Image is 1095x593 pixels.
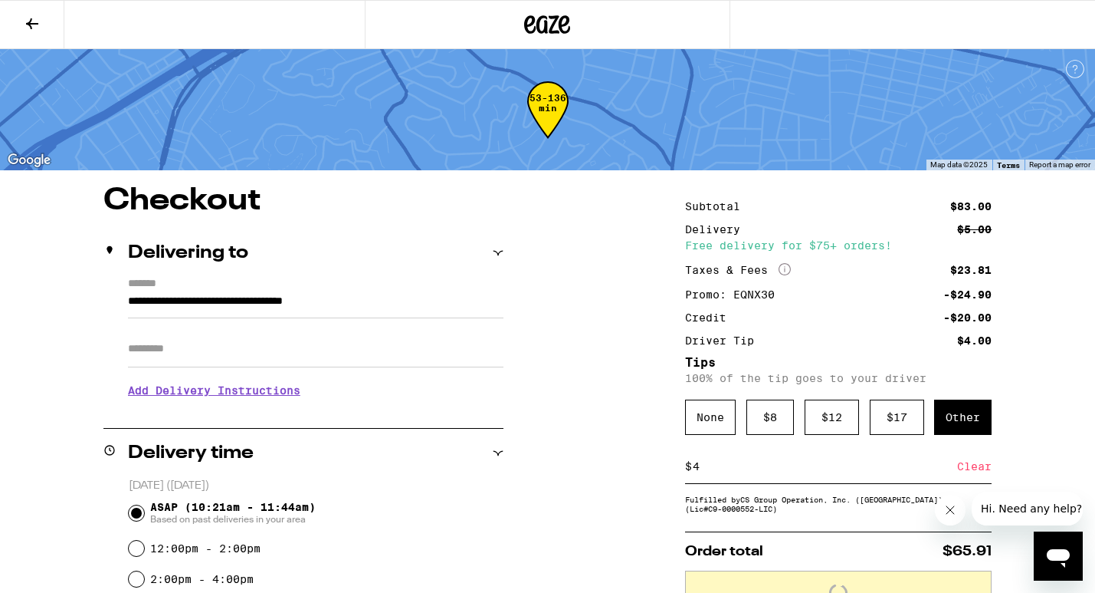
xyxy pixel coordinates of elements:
[746,400,794,435] div: $ 8
[943,289,992,300] div: -$24.90
[1029,160,1090,169] a: Report a map error
[150,542,261,555] label: 12:00pm - 2:00pm
[1034,532,1083,581] iframe: Button to launch messaging window
[957,224,992,235] div: $5.00
[943,312,992,323] div: -$20.00
[150,501,316,525] span: ASAP (10:21am - 11:44am)
[685,240,992,251] div: Free delivery for $75+ orders!
[805,400,859,435] div: $ 12
[129,479,503,493] p: [DATE] ([DATE])
[957,450,992,483] div: Clear
[128,373,503,408] h3: Add Delivery Instructions
[997,160,1020,170] a: Terms
[685,263,791,277] div: Taxes & Fees
[103,186,503,216] h1: Checkout
[950,201,992,212] div: $83.00
[128,408,503,420] p: We'll contact you at [PHONE_NUMBER] when we arrive
[4,150,54,170] a: Open this area in Google Maps (opens a new window)
[957,335,992,346] div: $4.00
[685,372,992,384] p: 100% of the tip goes to your driver
[930,160,988,169] span: Map data ©2025
[692,460,957,473] input: 0
[685,545,763,558] span: Order total
[943,545,992,558] span: $65.91
[935,495,966,525] iframe: Close message
[150,573,254,585] label: 2:00pm - 4:00pm
[685,357,992,369] h5: Tips
[685,400,736,435] div: None
[950,265,992,275] div: $23.81
[685,289,785,300] div: Promo: EQNX30
[150,513,316,525] span: Based on past deliveries in your area
[685,335,765,346] div: Driver Tip
[685,450,692,483] div: $
[527,93,569,150] div: 53-136 min
[972,492,1083,525] iframe: Message from company
[4,150,54,170] img: Google
[128,444,254,463] h2: Delivery time
[685,312,737,323] div: Credit
[934,400,992,435] div: Other
[128,244,248,262] h2: Delivering to
[685,201,751,212] div: Subtotal
[685,495,992,513] div: Fulfilled by CS Group Operation, Inc. ([GEOGRAPHIC_DATA]) (Lic# C9-0000552-LIC )
[685,224,751,235] div: Delivery
[870,400,924,435] div: $ 17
